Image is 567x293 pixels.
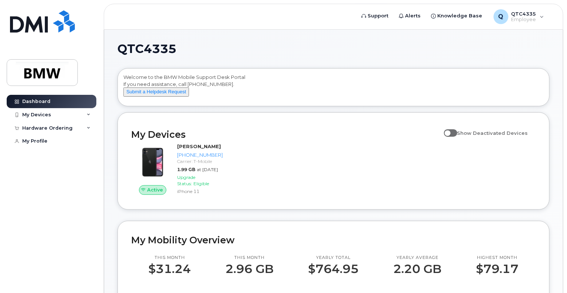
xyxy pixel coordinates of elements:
p: $31.24 [149,262,191,276]
a: Submit a Helpdesk Request [123,89,189,94]
span: Active [147,186,163,193]
h2: My Devices [131,129,440,140]
p: Yearly average [394,255,442,261]
span: at [DATE] [197,167,218,172]
span: Show Deactivated Devices [457,130,528,136]
strong: [PERSON_NAME] [177,143,221,149]
p: $79.17 [476,262,519,276]
p: This month [149,255,191,261]
div: Carrier: T-Mobile [177,158,223,164]
input: Show Deactivated Devices [444,126,450,132]
button: Submit a Helpdesk Request [123,87,189,97]
p: 2.96 GB [226,262,274,276]
div: Welcome to the BMW Mobile Support Desk Portal If you need assistance, call [PHONE_NUMBER]. [123,74,544,103]
p: Yearly total [308,255,359,261]
img: iPhone_11.jpg [137,147,168,178]
h2: My Mobility Overview [131,234,536,246]
p: Highest month [476,255,519,261]
p: This month [226,255,274,261]
p: 2.20 GB [394,262,442,276]
span: Eligible [193,181,209,186]
iframe: Messenger Launcher [535,261,561,287]
div: [PHONE_NUMBER] [177,152,223,159]
span: Upgrade Status: [177,174,195,186]
span: QTC4335 [117,43,176,54]
div: iPhone 11 [177,188,223,194]
span: 1.99 GB [177,167,195,172]
a: Active[PERSON_NAME][PHONE_NUMBER]Carrier: T-Mobile1.99 GBat [DATE]Upgrade Status:EligibleiPhone 11 [131,143,226,196]
p: $764.95 [308,262,359,276]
